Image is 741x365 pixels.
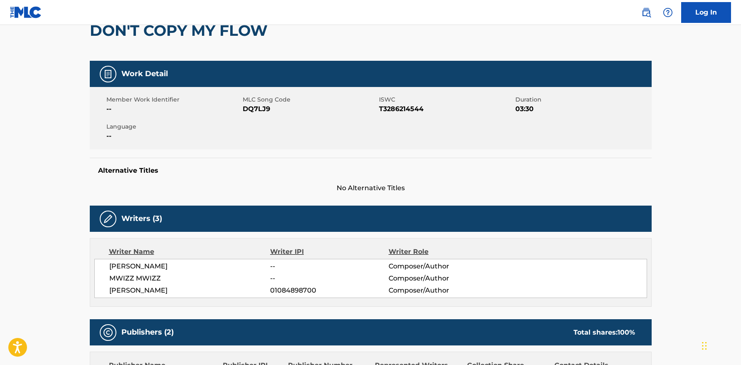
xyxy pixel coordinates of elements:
a: Log In [681,2,731,23]
div: Writer IPI [270,247,389,257]
span: [PERSON_NAME] [109,286,271,295]
h5: Writers (3) [121,214,162,223]
h5: Work Detail [121,69,168,79]
span: -- [106,131,241,141]
span: Duration [515,95,650,104]
span: [PERSON_NAME] [109,261,271,271]
span: No Alternative Titles [90,183,652,193]
span: DQ7LJ9 [243,104,377,114]
span: T3286214544 [379,104,513,114]
div: Writer Role [389,247,496,257]
img: Work Detail [103,69,113,79]
h5: Publishers (2) [121,328,174,337]
div: Drag [702,333,707,358]
iframe: Chat Widget [699,325,741,365]
span: 100 % [618,328,635,336]
img: help [663,7,673,17]
img: Writers [103,214,113,224]
span: -- [270,261,388,271]
a: Public Search [638,4,655,21]
div: Total shares: [574,328,635,338]
span: Composer/Author [389,286,496,295]
img: Publishers [103,328,113,338]
span: Language [106,122,241,131]
span: 03:30 [515,104,650,114]
span: ISWC [379,95,513,104]
img: MLC Logo [10,6,42,18]
span: 01084898700 [270,286,388,295]
img: search [641,7,651,17]
span: -- [106,104,241,114]
h5: Alternative Titles [98,166,643,175]
span: -- [270,273,388,283]
span: MLC Song Code [243,95,377,104]
div: Writer Name [109,247,271,257]
span: Composer/Author [389,261,496,271]
span: Composer/Author [389,273,496,283]
span: MWIZZ MWIZZ [109,273,271,283]
span: Member Work Identifier [106,95,241,104]
h2: DON'T COPY MY FLOW [90,21,272,40]
div: Help [660,4,676,21]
